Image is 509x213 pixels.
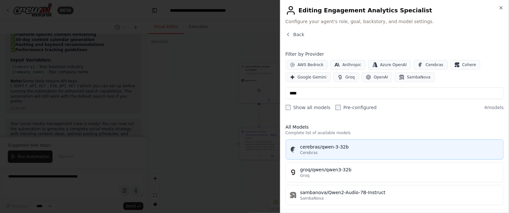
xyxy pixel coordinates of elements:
[286,104,331,111] label: Show all models
[345,75,355,80] span: Groq
[333,72,359,82] button: Groq
[300,173,310,178] span: Groq
[293,31,305,38] span: Back
[484,104,504,111] span: 4 models
[286,162,504,182] button: groq/qwen/qwen3-32bGroq
[286,51,504,57] h4: Filter by Provider
[286,105,291,110] input: Show all models
[286,31,305,38] button: Back
[286,124,504,130] h3: All Models
[286,72,331,82] button: Google Gemini
[298,75,327,80] span: Google Gemini
[336,105,341,110] input: Pre-configured
[286,139,504,160] button: cerebras/qwen-3-32bCerebras
[286,18,504,25] span: Configure your agent's role, goal, backstory, and model settings.
[407,75,430,80] span: SambaNova
[426,62,443,67] span: Cerebras
[342,62,361,67] span: Anthropic
[374,75,388,80] span: OpenAI
[368,60,411,70] button: Azure OpenAI
[462,62,476,67] span: Cohere
[300,189,500,196] div: sambanova/Qwen2-Audio-7B-Instruct
[380,62,407,67] span: Azure OpenAI
[395,72,435,82] button: SambaNova
[336,104,377,111] label: Pre-configured
[286,130,504,135] p: Complete list of available models
[300,150,318,155] span: Cerebras
[300,144,500,150] div: cerebras/qwen-3-32b
[300,166,500,173] div: groq/qwen/qwen3-32b
[300,196,324,201] span: SambaNova
[286,60,328,70] button: AWS Bedrock
[362,72,392,82] button: OpenAI
[298,62,324,67] span: AWS Bedrock
[330,60,366,70] button: Anthropic
[414,60,448,70] button: Cerebras
[450,60,481,70] button: Cohere
[286,5,504,16] h2: Editing Engagement Analytics Specialist
[286,185,504,205] button: sambanova/Qwen2-Audio-7B-InstructSambaNova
